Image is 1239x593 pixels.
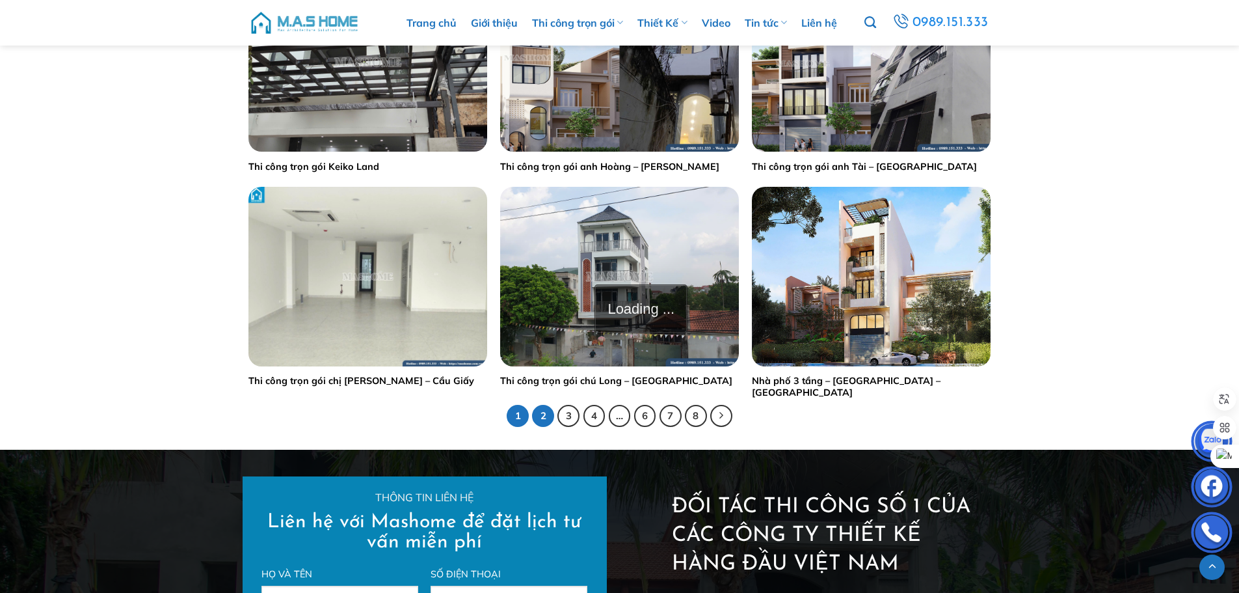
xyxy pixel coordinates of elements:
a: Thi công trọn gói chị [PERSON_NAME] – Cầu Giấy [248,375,474,387]
a: 2 [532,405,554,427]
a: Lên đầu trang [1199,555,1225,580]
img: thi-cong-tron-goi-chi-lan-anh-cau-giay [248,187,487,366]
a: Thi công trọn gói anh Tài – [GEOGRAPHIC_DATA] [752,161,977,173]
a: Tìm kiếm [864,9,876,36]
a: Thi công trọn gói anh Hoàng – [PERSON_NAME] [500,161,719,173]
a: Thiết Kế [637,3,687,42]
a: Thi công trọn gói chú Long – [GEOGRAPHIC_DATA] [500,375,732,387]
div: Loading ... [594,284,687,333]
span: … [609,405,631,427]
a: 3 [557,405,580,427]
span: 0989.151.333 [913,12,989,34]
a: Nhà phố 3 tầng – [GEOGRAPHIC_DATA] – [GEOGRAPHIC_DATA] [752,375,991,399]
span: 1 [507,405,529,427]
span: Đối tác thi công số 1 của các công ty thiết kế hàng đầu Việt Nam [672,497,970,575]
img: Nhà phố 3 tầng - Anh Hưng - Vĩnh Phúc [752,187,991,366]
a: Video [702,3,730,42]
img: Facebook [1192,469,1231,508]
img: Phone [1192,515,1231,554]
a: 4 [583,405,606,427]
a: 8 [685,405,707,427]
a: Tin tức [745,3,787,42]
img: Zalo [1192,424,1231,463]
a: Giới thiệu [471,3,518,42]
label: Số điện thoại [431,567,587,582]
a: Trang chủ [406,3,457,42]
a: Liên hệ [801,3,837,42]
img: Thi công trọn gói chú Long - Đông Mỹ | MasHome [500,187,739,366]
p: Thông tin liên hệ [261,490,587,506]
h2: Liên hệ với Mashome để đặt lịch tư vấn miễn phí [261,512,587,553]
img: M.A.S HOME – Tổng Thầu Thiết Kế Và Xây Nhà Trọn Gói [249,3,360,42]
a: Thi công trọn gói Keiko Land [248,161,379,173]
label: Họ và tên [261,567,418,582]
a: 6 [634,405,656,427]
a: 0989.151.333 [890,11,990,34]
a: 7 [659,405,682,427]
a: Thi công trọn gói [532,3,623,42]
